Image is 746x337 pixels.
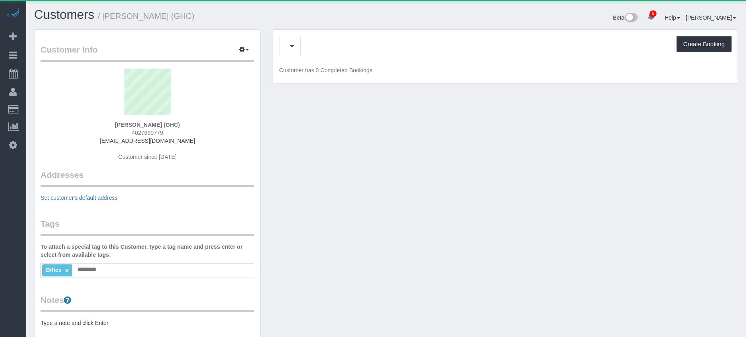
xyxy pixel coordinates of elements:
a: Beta [613,14,638,21]
legend: Customer Info [41,44,254,62]
small: / [PERSON_NAME] (GHC) [98,12,195,20]
span: Customer since [DATE] [118,154,177,160]
img: New interface [624,13,638,23]
a: Help [664,14,680,21]
a: 5 [643,8,659,26]
img: Automaid Logo [5,8,21,19]
a: [PERSON_NAME] [686,14,736,21]
a: × [65,267,69,274]
span: 5 [650,10,656,17]
p: Customer has 0 Completed Bookings [279,66,732,74]
button: Create Booking [677,36,732,53]
span: 4027690779 [132,130,163,136]
a: Set customer's default address [41,195,118,201]
a: [EMAIL_ADDRESS][DOMAIN_NAME] [100,138,195,144]
span: Office [45,267,61,273]
legend: Tags [41,218,254,236]
pre: Type a note and click Enter [41,319,254,327]
label: To attach a special tag to this Customer, type a tag name and press enter or select from availabl... [41,243,254,259]
a: Customers [34,8,94,22]
legend: Notes [41,294,254,312]
strong: [PERSON_NAME] (GHC) [115,122,180,128]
